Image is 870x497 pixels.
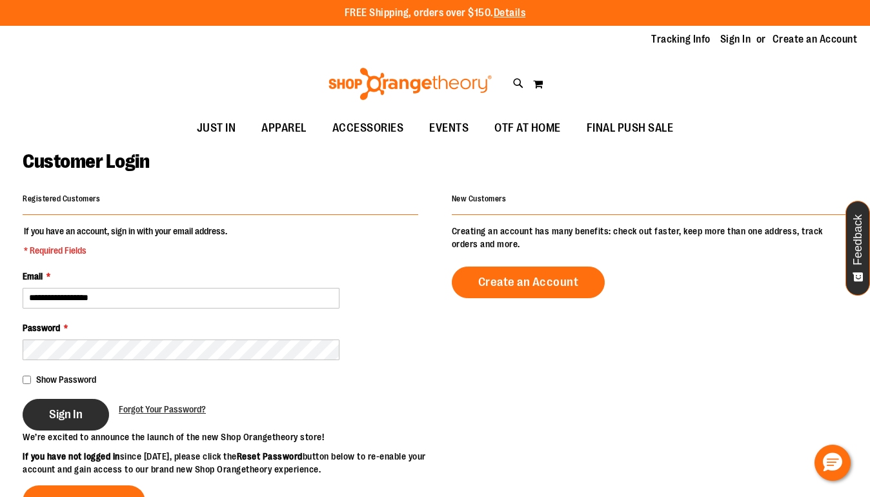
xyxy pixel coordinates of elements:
[345,6,526,21] p: FREE Shipping, orders over $150.
[481,114,574,143] a: OTF AT HOME
[814,445,851,481] button: Hello, have a question? Let’s chat.
[452,194,507,203] strong: New Customers
[23,399,109,431] button: Sign In
[852,214,864,265] span: Feedback
[773,32,858,46] a: Create an Account
[574,114,687,143] a: FINAL PUSH SALE
[23,271,43,281] span: Email
[845,201,870,296] button: Feedback - Show survey
[23,225,228,257] legend: If you have an account, sign in with your email address.
[494,114,561,143] span: OTF AT HOME
[197,114,236,143] span: JUST IN
[651,32,711,46] a: Tracking Info
[184,114,249,143] a: JUST IN
[49,407,83,421] span: Sign In
[327,68,494,100] img: Shop Orangetheory
[720,32,751,46] a: Sign In
[319,114,417,143] a: ACCESSORIES
[24,244,227,257] span: * Required Fields
[23,431,435,443] p: We’re excited to announce the launch of the new Shop Orangetheory store!
[119,404,206,414] span: Forgot Your Password?
[23,451,120,462] strong: If you have not logged in
[478,275,579,289] span: Create an Account
[416,114,481,143] a: EVENTS
[23,150,149,172] span: Customer Login
[261,114,307,143] span: APPAREL
[119,403,206,416] a: Forgot Your Password?
[23,450,435,476] p: since [DATE], please click the button below to re-enable your account and gain access to our bran...
[332,114,404,143] span: ACCESSORIES
[587,114,674,143] span: FINAL PUSH SALE
[452,225,847,250] p: Creating an account has many benefits: check out faster, keep more than one address, track orders...
[23,323,60,333] span: Password
[36,374,96,385] span: Show Password
[429,114,469,143] span: EVENTS
[452,267,605,298] a: Create an Account
[248,114,319,143] a: APPAREL
[237,451,303,462] strong: Reset Password
[23,194,100,203] strong: Registered Customers
[494,7,526,19] a: Details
